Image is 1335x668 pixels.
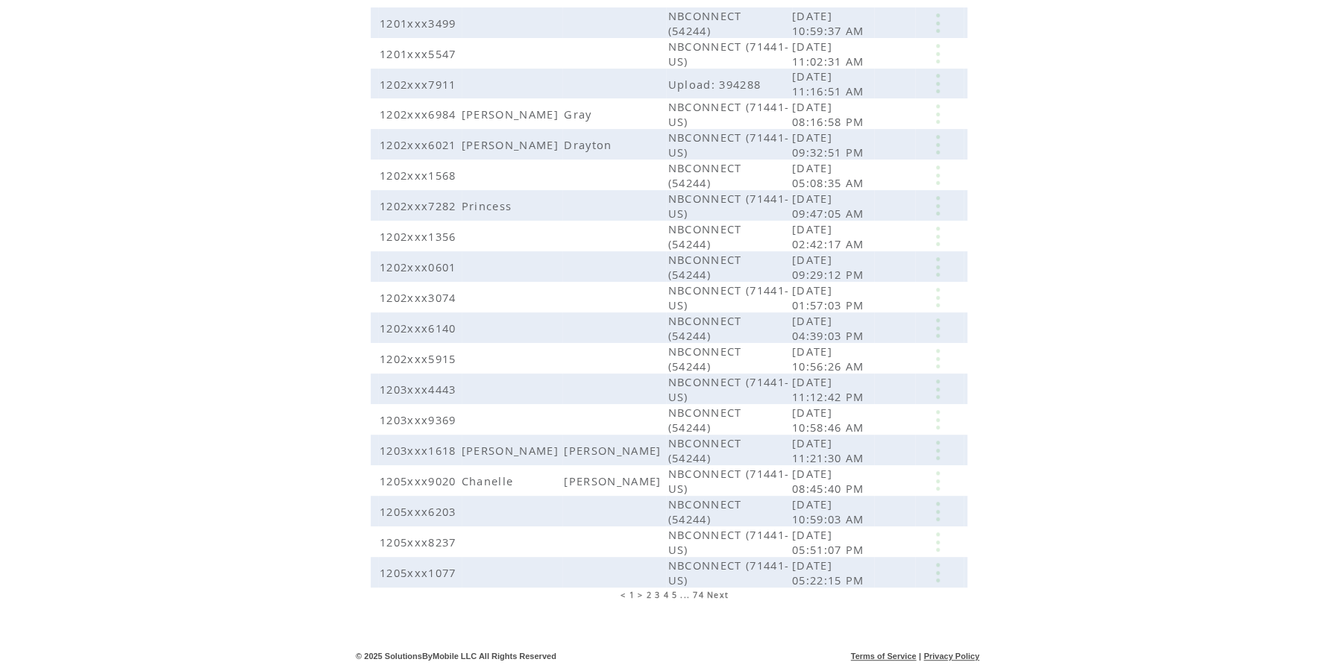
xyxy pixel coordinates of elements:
[380,46,460,61] span: 1201xxx5547
[667,374,789,404] span: NBCONNECT (71441-US)
[380,259,460,274] span: 1202xxx0601
[792,374,868,404] span: [DATE] 11:12:42 PM
[792,497,868,526] span: [DATE] 10:59:03 AM
[667,191,789,221] span: NBCONNECT (71441-US)
[792,252,868,282] span: [DATE] 09:29:12 PM
[851,652,917,661] a: Terms of Service
[663,590,668,600] a: 4
[564,473,665,488] span: [PERSON_NAME]
[792,527,868,557] span: [DATE] 05:51:07 PM
[707,590,729,600] a: Next
[667,39,789,69] span: NBCONNECT (71441-US)
[693,590,704,600] a: 74
[380,412,460,427] span: 1203xxx9369
[667,527,789,557] span: NBCONNECT (71441-US)
[792,191,868,221] span: [DATE] 09:47:05 AM
[667,497,741,526] span: NBCONNECT (54244)
[680,590,690,600] span: ...
[621,590,644,600] span: < 1 >
[380,290,460,305] span: 1202xxx3074
[380,351,460,366] span: 1202xxx5915
[380,473,460,488] span: 1205xxx9020
[564,137,615,152] span: Drayton
[672,590,677,600] a: 5
[564,107,595,122] span: Gray
[667,8,741,38] span: NBCONNECT (54244)
[462,198,516,213] span: Princess
[792,69,868,98] span: [DATE] 11:16:51 AM
[462,443,562,458] span: [PERSON_NAME]
[462,137,562,152] span: [PERSON_NAME]
[667,283,789,312] span: NBCONNECT (71441-US)
[792,405,868,435] span: [DATE] 10:58:46 AM
[792,466,868,496] span: [DATE] 08:45:40 PM
[380,107,460,122] span: 1202xxx6984
[667,405,741,435] span: NBCONNECT (54244)
[792,344,868,374] span: [DATE] 10:56:26 AM
[667,130,789,160] span: NBCONNECT (71441-US)
[462,107,562,122] span: [PERSON_NAME]
[380,504,460,519] span: 1205xxx6203
[380,321,460,335] span: 1202xxx6140
[667,558,789,587] span: NBCONNECT (71441-US)
[792,558,868,587] span: [DATE] 05:22:15 PM
[380,535,460,549] span: 1205xxx8237
[380,565,460,580] span: 1205xxx1077
[792,435,868,465] span: [DATE] 11:21:30 AM
[462,473,518,488] span: Chanelle
[792,39,868,69] span: [DATE] 11:02:31 AM
[380,77,460,92] span: 1202xxx7911
[667,77,764,92] span: Upload: 394288
[667,221,741,251] span: NBCONNECT (54244)
[380,16,460,31] span: 1201xxx3499
[380,382,460,397] span: 1203xxx4443
[923,652,979,661] a: Privacy Policy
[919,652,921,661] span: |
[380,229,460,244] span: 1202xxx1356
[356,652,556,661] span: © 2025 SolutionsByMobile LLC All Rights Reserved
[667,160,741,190] span: NBCONNECT (54244)
[792,221,868,251] span: [DATE] 02:42:17 AM
[380,443,460,458] span: 1203xxx1618
[655,590,660,600] a: 3
[380,168,460,183] span: 1202xxx1568
[667,344,741,374] span: NBCONNECT (54244)
[667,252,741,282] span: NBCONNECT (54244)
[792,313,868,343] span: [DATE] 04:39:03 PM
[667,313,741,343] span: NBCONNECT (54244)
[792,8,868,38] span: [DATE] 10:59:37 AM
[792,283,868,312] span: [DATE] 01:57:03 PM
[647,590,652,600] a: 2
[667,466,789,496] span: NBCONNECT (71441-US)
[564,443,665,458] span: [PERSON_NAME]
[792,160,868,190] span: [DATE] 05:08:35 AM
[380,137,460,152] span: 1202xxx6021
[792,99,868,129] span: [DATE] 08:16:58 PM
[792,130,868,160] span: [DATE] 09:32:51 PM
[380,198,460,213] span: 1202xxx7282
[667,99,789,129] span: NBCONNECT (71441-US)
[667,435,741,465] span: NBCONNECT (54244)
